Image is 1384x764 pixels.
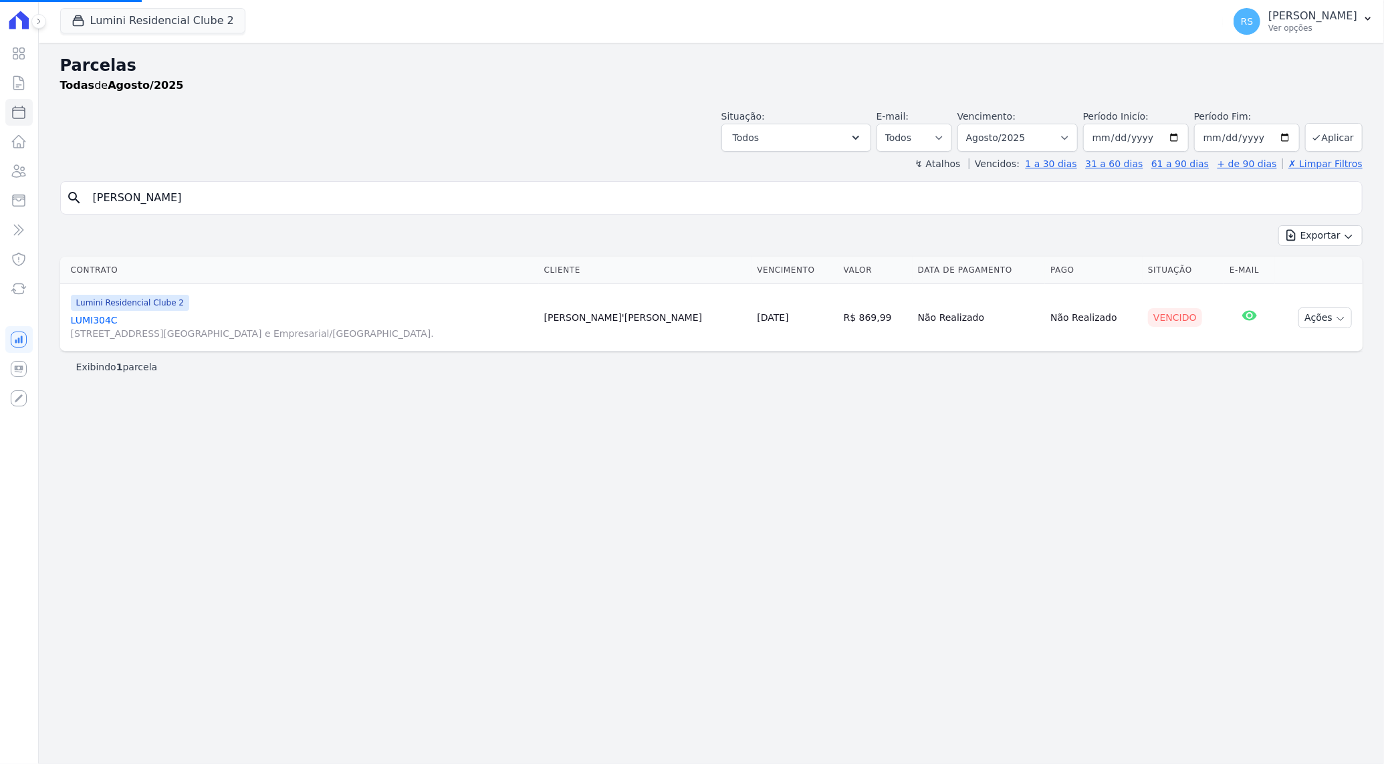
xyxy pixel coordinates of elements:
b: 1 [116,362,123,372]
label: Período Fim: [1194,110,1300,124]
a: 61 a 90 dias [1151,158,1209,169]
span: Todos [733,130,759,146]
th: Contrato [60,257,539,284]
td: Não Realizado [1045,284,1143,352]
th: Cliente [539,257,752,284]
div: Vencido [1148,308,1202,327]
a: + de 90 dias [1218,158,1277,169]
span: Lumini Residencial Clube 2 [71,295,189,311]
label: E-mail: [877,111,909,122]
label: Situação: [721,111,765,122]
button: Aplicar [1305,123,1363,152]
a: ✗ Limpar Filtros [1282,158,1363,169]
a: [DATE] [757,312,788,323]
td: R$ 869,99 [838,284,913,352]
th: Pago [1045,257,1143,284]
th: E-mail [1224,257,1275,284]
p: de [60,78,184,94]
th: Vencimento [752,257,838,284]
input: Buscar por nome do lote ou do cliente [85,184,1357,211]
button: Lumini Residencial Clube 2 [60,8,245,33]
td: Não Realizado [913,284,1046,352]
button: RS [PERSON_NAME] Ver opções [1223,3,1384,40]
button: Exportar [1278,225,1363,246]
th: Data de Pagamento [913,257,1046,284]
p: Ver opções [1268,23,1357,33]
button: Todos [721,124,871,152]
th: Situação [1143,257,1224,284]
h2: Parcelas [60,53,1363,78]
p: Exibindo parcela [76,360,158,374]
strong: Todas [60,79,95,92]
th: Valor [838,257,913,284]
a: 1 a 30 dias [1026,158,1077,169]
span: [STREET_ADDRESS][GEOGRAPHIC_DATA] e Empresarial/[GEOGRAPHIC_DATA]. [71,327,534,340]
p: [PERSON_NAME] [1268,9,1357,23]
label: Período Inicío: [1083,111,1149,122]
button: Ações [1298,307,1352,328]
label: ↯ Atalhos [915,158,960,169]
strong: Agosto/2025 [108,79,183,92]
a: LUMI304C[STREET_ADDRESS][GEOGRAPHIC_DATA] e Empresarial/[GEOGRAPHIC_DATA]. [71,313,534,340]
label: Vencimento: [957,111,1016,122]
td: [PERSON_NAME]'[PERSON_NAME] [539,284,752,352]
label: Vencidos: [969,158,1020,169]
a: 31 a 60 dias [1085,158,1143,169]
i: search [66,190,82,206]
span: RS [1241,17,1254,26]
